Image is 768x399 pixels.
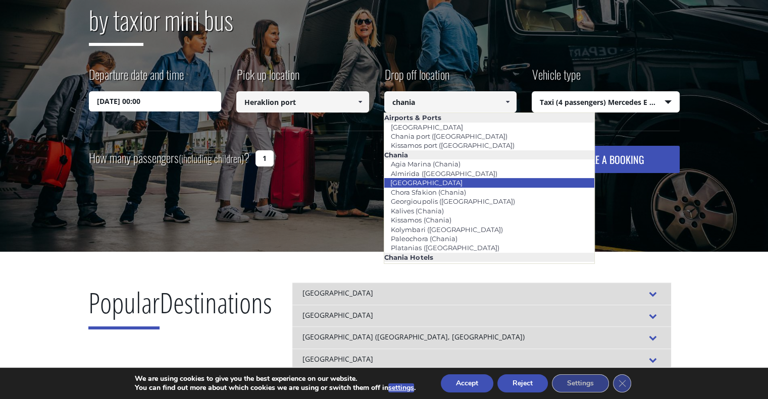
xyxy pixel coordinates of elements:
[532,66,581,91] label: Vehicle type
[384,232,464,246] a: Paleochora (Chania)
[88,283,160,329] span: Popular
[135,374,416,383] p: We are using cookies to give you the best experience on our website.
[499,91,516,112] a: Show All Items
[292,305,671,327] div: [GEOGRAPHIC_DATA]
[552,374,609,392] button: Settings
[135,383,416,392] p: You can find out more about which cookies we are using or switch them off in .
[384,176,469,190] a: [GEOGRAPHIC_DATA]
[384,113,594,122] li: Airports & Ports
[384,241,505,255] a: Platanias ([GEOGRAPHIC_DATA])
[384,150,594,159] li: Chania
[613,374,631,392] button: Close GDPR Cookie Banner
[236,91,369,112] input: Select pickup location
[351,91,368,112] a: Show All Items
[543,146,679,173] button: MAKE A BOOKING
[88,282,272,337] h2: Destinations
[384,185,472,199] a: Chora Sfakion (Chania)
[384,91,517,112] input: Select drop-off location
[89,146,249,170] label: How many passengers ?
[497,374,548,392] button: Reject
[179,151,244,166] small: (including children)
[89,1,143,46] span: by taxi
[384,166,503,181] a: Almirida ([GEOGRAPHIC_DATA])
[388,383,414,392] button: settings
[532,92,679,113] span: Taxi (4 passengers) Mercedes E Class
[292,282,671,305] div: [GEOGRAPHIC_DATA]
[441,374,493,392] button: Accept
[292,349,671,371] div: [GEOGRAPHIC_DATA]
[384,204,450,218] a: Kalives (Chania)
[384,213,457,227] a: Kissamos (Chania)
[89,66,184,91] label: Departure date and time
[384,222,509,237] a: Kolymbari ([GEOGRAPHIC_DATA])
[236,66,299,91] label: Pick up location
[384,120,469,134] a: [GEOGRAPHIC_DATA]
[384,129,514,143] a: Chania port ([GEOGRAPHIC_DATA])
[384,253,594,262] li: Chania Hotels
[384,138,521,152] a: Kissamos port ([GEOGRAPHIC_DATA])
[384,157,467,171] a: Agia Marina (Chania)
[384,66,449,91] label: Drop off location
[384,194,521,208] a: Georgioupolis ([GEOGRAPHIC_DATA])
[292,326,671,349] div: [GEOGRAPHIC_DATA] ([GEOGRAPHIC_DATA], [GEOGRAPHIC_DATA])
